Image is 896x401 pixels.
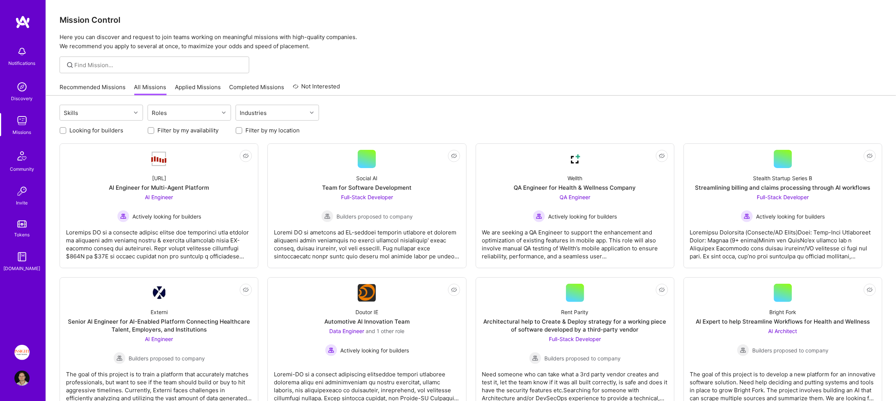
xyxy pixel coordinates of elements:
[4,264,41,272] div: [DOMAIN_NAME]
[529,352,541,364] img: Builders proposed to company
[341,194,393,200] span: Full-Stack Developer
[482,222,668,260] div: We are seeking a QA Engineer to support the enhancement and optimization of existing features in ...
[117,210,129,222] img: Actively looking for builders
[157,126,218,134] label: Filter by my availability
[549,336,601,342] span: Full-Stack Developer
[659,153,665,159] i: icon EyeClosed
[566,150,584,168] img: Company Logo
[355,308,378,316] div: Doutor IE
[145,336,173,342] span: AI Engineer
[243,287,249,293] i: icon EyeClosed
[737,344,749,356] img: Builders proposed to company
[238,107,269,118] div: Industries
[867,287,873,293] i: icon EyeClosed
[366,328,404,334] span: and 1 other role
[560,194,590,200] span: QA Engineer
[14,44,30,59] img: bell
[14,184,30,199] img: Invite
[274,222,460,260] div: Loremi DO si ametcons ad EL-seddoei temporin utlabore et dolorem aliquaeni admin veniamquis no ex...
[134,111,138,115] i: icon Chevron
[358,284,376,302] img: Company Logo
[152,286,165,299] img: Company Logo
[60,83,126,96] a: Recommended Missions
[75,61,244,69] input: Find Mission...
[9,59,36,67] div: Notifications
[14,371,30,386] img: User Avatar
[14,79,30,94] img: discovery
[134,83,167,96] a: All Missions
[690,222,876,260] div: Loremipsu Dolorsita (Consecte/AD Elits)Doei: Temp-Inci Utlaboreet Dolor: Magnaa (9+ enima)Minim v...
[14,249,30,264] img: guide book
[245,126,300,134] label: Filter by my location
[340,346,409,354] span: Actively looking for builders
[13,371,31,386] a: User Avatar
[145,194,173,200] span: AI Engineer
[482,318,668,333] div: Architectural help to Create & Deploy strategy for a working piece of software developed by a thi...
[325,344,337,356] img: Actively looking for builders
[659,287,665,293] i: icon EyeClosed
[66,61,74,69] i: icon SearchGrey
[152,174,166,182] div: [URL]
[451,287,457,293] i: icon EyeClosed
[533,210,545,222] img: Actively looking for builders
[175,83,221,96] a: Applied Missions
[769,308,796,316] div: Bright Fork
[16,199,28,207] div: Invite
[11,94,33,102] div: Discovery
[356,174,377,182] div: Social AI
[548,212,617,220] span: Actively looking for builders
[752,346,828,354] span: Builders proposed to company
[741,210,753,222] img: Actively looking for builders
[14,345,30,360] img: Insight Partners: Data & AI - Sourcing
[62,107,80,118] div: Skills
[109,184,209,192] div: AI Engineer for Multi-Agent Platform
[690,150,876,262] a: Stealth Startup Series BStreamlining billing and claims processing through AI workflowsFull-Stack...
[756,212,825,220] span: Actively looking for builders
[482,150,668,262] a: Company LogoWellthQA Engineer for Health & Wellness CompanyQA Engineer Actively looking for build...
[321,210,333,222] img: Builders proposed to company
[222,111,226,115] i: icon Chevron
[66,318,252,333] div: Senior AI Engineer for AI-Enabled Platform Connecting Healthcare Talent, Employers, and Institutions
[60,33,882,51] p: Here you can discover and request to join teams working on meaningful missions with high-quality ...
[514,184,636,192] div: QA Engineer for Health & Wellness Company
[150,107,169,118] div: Roles
[60,15,882,25] h3: Mission Control
[17,220,27,228] img: tokens
[13,147,31,165] img: Community
[15,15,30,29] img: logo
[129,354,205,362] span: Builders proposed to company
[69,126,123,134] label: Looking for builders
[230,83,285,96] a: Completed Missions
[561,308,589,316] div: Rent Parity
[329,328,364,334] span: Data Engineer
[274,150,460,262] a: Social AITeam for Software DevelopmentFull-Stack Developer Builders proposed to companyBuilders p...
[753,174,813,182] div: Stealth Startup Series B
[66,222,252,260] div: Loremips DO si a consecte adipisc elitse doe temporinci utla etdolor ma aliquaeni adm veniamq nos...
[567,174,582,182] div: Wellth
[696,318,870,326] div: AI Expert to help Streamline Workflows for Health and Wellness
[243,153,249,159] i: icon EyeClosed
[132,212,201,220] span: Actively looking for builders
[757,194,809,200] span: Full-Stack Developer
[544,354,621,362] span: Builders proposed to company
[113,352,126,364] img: Builders proposed to company
[150,151,168,167] img: Company Logo
[293,82,340,96] a: Not Interested
[867,153,873,159] i: icon EyeClosed
[769,328,797,334] span: AI Architect
[13,345,31,360] a: Insight Partners: Data & AI - Sourcing
[322,184,412,192] div: Team for Software Development
[324,318,410,326] div: Automotive AI Innovation Team
[10,165,34,173] div: Community
[14,113,30,128] img: teamwork
[695,184,871,192] div: Streamlining billing and claims processing through AI workflows
[14,231,30,239] div: Tokens
[66,150,252,262] a: Company Logo[URL]AI Engineer for Multi-Agent PlatformAI Engineer Actively looking for buildersAct...
[310,111,314,115] i: icon Chevron
[151,308,168,316] div: Externi
[13,128,31,136] div: Missions
[451,153,457,159] i: icon EyeClosed
[336,212,413,220] span: Builders proposed to company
